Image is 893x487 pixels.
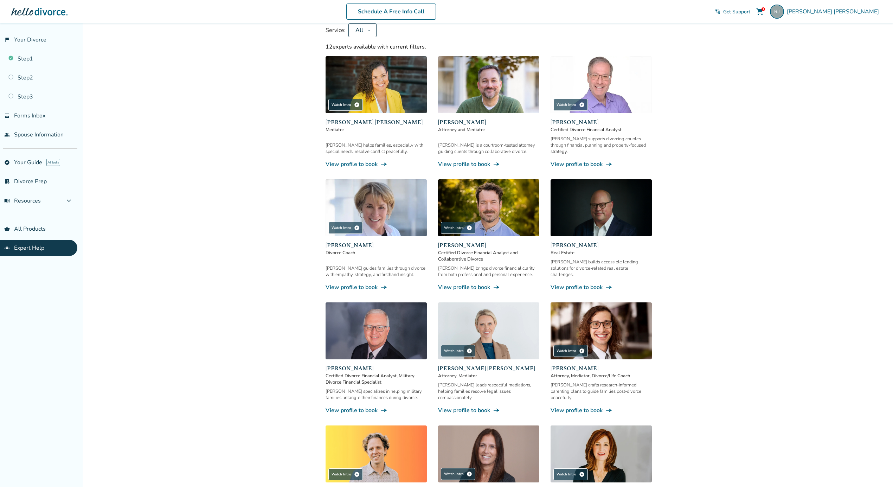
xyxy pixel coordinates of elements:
[762,7,765,11] div: 1
[328,99,363,111] div: Watch Intro
[326,241,427,250] span: [PERSON_NAME]
[4,179,10,184] span: list_alt_check
[4,197,41,205] span: Resources
[579,472,585,477] span: play_circle
[438,250,539,262] span: Certified Divorce Financial Analyst and Collaborative Divorce
[354,26,364,34] div: All
[4,132,10,137] span: people
[438,142,539,155] div: [PERSON_NAME] is a courtroom-tested attorney guiding clients through collaborative divorce.
[438,373,539,379] span: Attorney, Mediator
[65,197,73,205] span: expand_more
[551,364,652,373] span: [PERSON_NAME]
[553,468,588,480] div: Watch Intro
[551,425,652,482] img: Tami Wollensak
[493,161,500,168] span: line_end_arrow_notch
[326,118,427,127] span: [PERSON_NAME] [PERSON_NAME]
[715,8,750,15] a: phone_in_talkGet Support
[438,265,539,278] div: [PERSON_NAME] brings divorce financial clarity from both professional and personal experience.
[551,127,652,133] span: Certified Divorce Financial Analyst
[326,26,346,34] span: Service:
[326,43,652,51] div: 12 experts available with current filters.
[579,348,585,354] span: play_circle
[756,7,764,16] span: shopping_cart
[4,245,10,251] span: groups
[438,160,539,168] a: View profile to bookline_end_arrow_notch
[493,284,500,291] span: line_end_arrow_notch
[605,407,612,414] span: line_end_arrow_notch
[723,8,750,15] span: Get Support
[551,382,652,401] div: [PERSON_NAME] crafts research-informed parenting plans to guide families post-divorce peacefully.
[354,472,360,477] span: play_circle
[326,160,427,168] a: View profile to bookline_end_arrow_notch
[4,198,10,204] span: menu_book
[328,222,363,234] div: Watch Intro
[551,179,652,236] img: Chris Freemott
[380,407,387,414] span: line_end_arrow_notch
[605,161,612,168] span: line_end_arrow_notch
[441,222,475,234] div: Watch Intro
[858,453,893,487] iframe: Chat Widget
[770,5,784,19] img: becky.johnson2@q2.com
[326,388,427,401] div: [PERSON_NAME] specializes in helping military families untangle their finances during divorce.
[326,364,427,373] span: [PERSON_NAME]
[354,102,360,108] span: play_circle
[14,112,45,120] span: Forms Inbox
[4,226,10,232] span: shopping_basket
[467,348,472,354] span: play_circle
[551,118,652,127] span: [PERSON_NAME]
[551,302,652,359] img: Alex Glassmann
[605,284,612,291] span: line_end_arrow_notch
[551,136,652,155] div: [PERSON_NAME] supports divorcing couples through financial planning and property-focused strategy.
[4,160,10,165] span: explore
[326,142,427,155] div: [PERSON_NAME] helps families, especially with special needs, resolve conflict peacefully.
[438,241,539,250] span: [PERSON_NAME]
[328,468,363,480] div: Watch Intro
[438,382,539,401] div: [PERSON_NAME] leads respectful mediations, helping families resolve legal issues compassionately.
[326,265,427,278] div: [PERSON_NAME] guides families through divorce with empathy, strategy, and firsthand insight.
[553,345,588,357] div: Watch Intro
[438,425,539,482] img: Jill Kaufman
[438,56,539,113] img: Neil Forester
[326,283,427,291] a: View profile to bookline_end_arrow_notch
[438,118,539,127] span: [PERSON_NAME]
[438,364,539,373] span: [PERSON_NAME] [PERSON_NAME]
[4,113,10,118] span: inbox
[326,302,427,359] img: David Smith
[46,159,60,166] span: AI beta
[326,373,427,385] span: Certified Divorce Financial Analyst, Military Divorce Financial Specialist
[326,250,427,256] span: Divorce Coach
[551,160,652,168] a: View profile to bookline_end_arrow_notch
[354,225,360,231] span: play_circle
[441,345,475,357] div: Watch Intro
[4,37,10,43] span: flag_2
[551,241,652,250] span: [PERSON_NAME]
[380,161,387,168] span: line_end_arrow_notch
[346,4,436,20] a: Schedule A Free Info Call
[551,259,652,278] div: [PERSON_NAME] builds accessible lending solutions for divorce-related real estate challenges.
[438,127,539,133] span: Attorney and Mediator
[441,468,475,480] div: Watch Intro
[579,102,585,108] span: play_circle
[551,56,652,113] img: Jeff Landers
[467,471,472,477] span: play_circle
[551,250,652,256] span: Real Estate
[326,179,427,236] img: Kim Goodman
[551,283,652,291] a: View profile to bookline_end_arrow_notch
[326,425,427,482] img: James Traub
[715,9,720,14] span: phone_in_talk
[551,406,652,414] a: View profile to bookline_end_arrow_notch
[787,8,882,15] span: [PERSON_NAME] [PERSON_NAME]
[326,56,427,113] img: Claudia Brown Coulter
[467,225,472,231] span: play_circle
[348,23,377,37] button: All
[553,99,588,111] div: Watch Intro
[438,406,539,414] a: View profile to bookline_end_arrow_notch
[438,283,539,291] a: View profile to bookline_end_arrow_notch
[438,302,539,359] img: Melissa Wheeler Hoff
[438,179,539,236] img: John Duffy
[493,407,500,414] span: line_end_arrow_notch
[551,373,652,379] span: Attorney, Mediator, Divorce/Life Coach
[326,406,427,414] a: View profile to bookline_end_arrow_notch
[380,284,387,291] span: line_end_arrow_notch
